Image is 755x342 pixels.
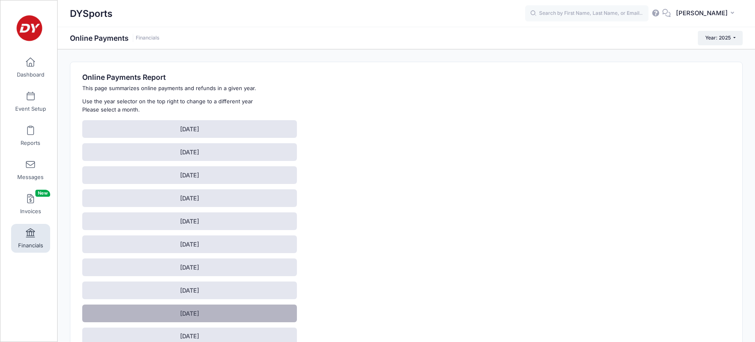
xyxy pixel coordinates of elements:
p: Use the year selector on the top right to change to a different year Please select a month. [82,98,512,114]
span: Event Setup [15,105,46,112]
a: [DATE] [82,189,297,207]
a: DYSports [0,9,58,48]
a: [DATE] [82,120,297,138]
span: Year: 2025 [705,35,731,41]
a: [DATE] [82,143,297,161]
h3: Online Payments Report [82,73,512,81]
a: Messages [11,156,50,184]
a: InvoicesNew [11,190,50,219]
a: [DATE] [82,212,297,230]
span: Dashboard [17,71,44,78]
span: Messages [17,174,44,181]
a: Reports [11,121,50,150]
a: [DATE] [82,305,297,322]
span: Reports [21,140,40,147]
a: [DATE] [82,235,297,253]
a: Event Setup [11,87,50,116]
a: [DATE] [82,258,297,276]
a: Financials [136,35,160,41]
a: Dashboard [11,53,50,82]
h1: DYSports [70,4,113,23]
span: [PERSON_NAME] [676,9,728,18]
button: Year: 2025 [698,31,743,45]
img: DYSports [14,13,45,44]
span: Financials [18,242,43,249]
p: This page summarizes online payments and refunds in a given year. [82,84,512,93]
span: Invoices [20,208,41,215]
h1: Online Payments [70,34,160,42]
span: New [35,190,50,197]
a: [DATE] [82,166,297,184]
a: Financials [11,224,50,253]
button: [PERSON_NAME] [671,4,743,23]
a: [DATE] [82,282,297,299]
input: Search by First Name, Last Name, or Email... [525,5,648,22]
